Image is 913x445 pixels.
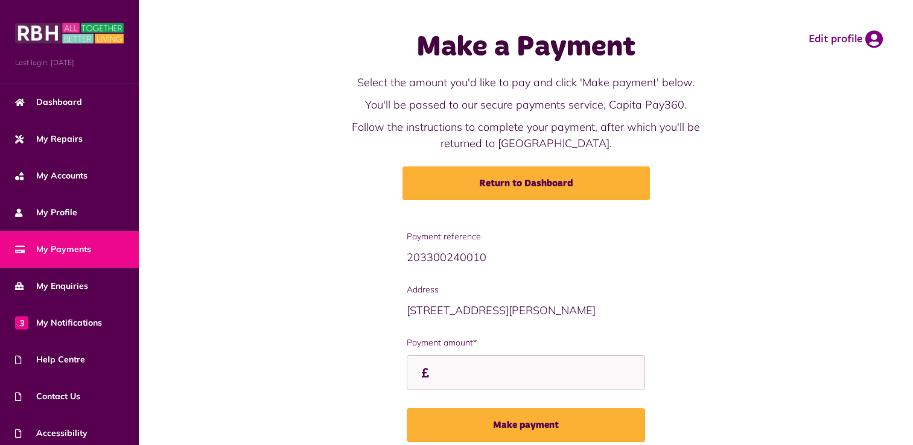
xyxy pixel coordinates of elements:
[15,169,87,182] span: My Accounts
[407,230,644,243] span: Payment reference
[15,206,77,219] span: My Profile
[407,408,644,442] button: Make payment
[407,336,644,349] label: Payment amount*
[15,280,88,292] span: My Enquiries
[15,21,124,45] img: MyRBH
[809,30,883,48] a: Edit profile
[407,250,486,264] span: 203300240010
[402,166,650,200] a: Return to Dashboard
[407,283,644,296] span: Address
[15,57,124,68] span: Last login: [DATE]
[15,96,82,109] span: Dashboard
[15,427,87,440] span: Accessibility
[15,133,83,145] span: My Repairs
[15,317,102,329] span: My Notifications
[15,353,85,366] span: Help Centre
[345,119,708,151] p: Follow the instructions to complete your payment, after which you'll be returned to [GEOGRAPHIC_D...
[407,303,596,317] span: [STREET_ADDRESS][PERSON_NAME]
[345,96,708,113] p: You'll be passed to our secure payments service, Capita Pay360.
[15,390,80,403] span: Contact Us
[15,316,28,329] span: 3
[345,30,708,65] h1: Make a Payment
[15,243,91,256] span: My Payments
[345,74,708,90] p: Select the amount you'd like to pay and click 'Make payment' below.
